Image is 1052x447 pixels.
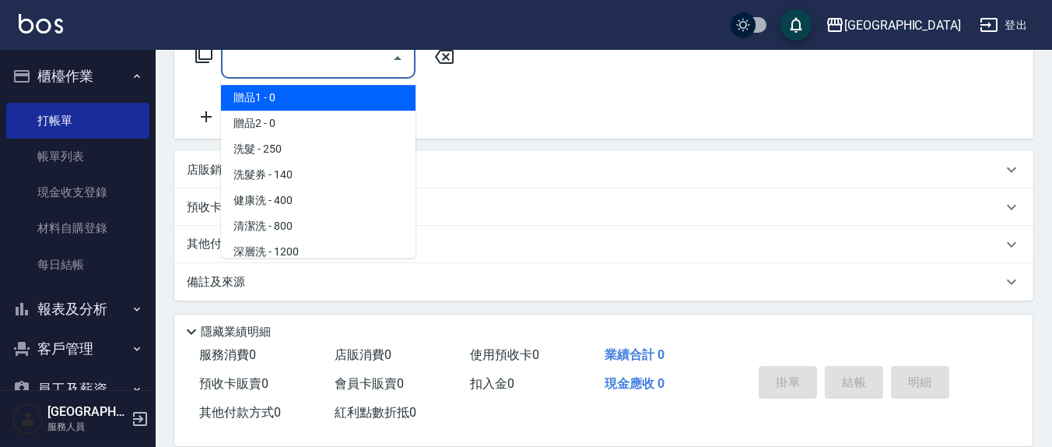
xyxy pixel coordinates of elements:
[6,139,149,174] a: 帳單列表
[605,347,665,362] span: 業績合計 0
[6,247,149,283] a: 每日結帳
[221,85,416,111] span: 贈品1 - 0
[187,199,245,216] p: 預收卡販賣
[6,329,149,369] button: 客戶管理
[780,9,812,40] button: save
[221,188,416,213] span: 健康洗 - 400
[819,9,967,41] button: [GEOGRAPHIC_DATA]
[221,111,416,136] span: 贈品2 - 0
[335,347,391,362] span: 店販消費 0
[221,213,416,239] span: 清潔洗 - 800
[187,162,233,178] p: 店販銷售
[385,46,410,71] button: Close
[973,11,1033,40] button: 登出
[19,14,63,33] img: Logo
[187,236,330,253] p: 其他付款方式
[199,376,268,391] span: 預收卡販賣 0
[221,239,416,265] span: 深層洗 - 1200
[335,405,416,420] span: 紅利點數折抵 0
[844,16,961,35] div: [GEOGRAPHIC_DATA]
[470,376,514,391] span: 扣入金 0
[201,324,271,340] p: 隱藏業績明細
[174,188,1033,226] div: 預收卡販賣
[199,347,256,362] span: 服務消費 0
[199,405,281,420] span: 其他付款方式 0
[174,151,1033,188] div: 店販銷售
[187,274,245,290] p: 備註及來源
[6,56,149,97] button: 櫃檯作業
[174,226,1033,263] div: 其他付款方式入金可用餘額: 0
[6,174,149,210] a: 現金收支登錄
[174,263,1033,301] div: 備註及來源
[335,376,404,391] span: 會員卡販賣 0
[47,404,127,420] h5: [GEOGRAPHIC_DATA]
[6,103,149,139] a: 打帳單
[221,136,416,162] span: 洗髮 - 250
[12,403,44,435] img: Person
[6,210,149,246] a: 材料自購登錄
[6,369,149,410] button: 員工及薪資
[605,376,665,391] span: 現金應收 0
[470,347,539,362] span: 使用預收卡 0
[6,289,149,329] button: 報表及分析
[221,162,416,188] span: 洗髮券 - 140
[47,420,127,434] p: 服務人員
